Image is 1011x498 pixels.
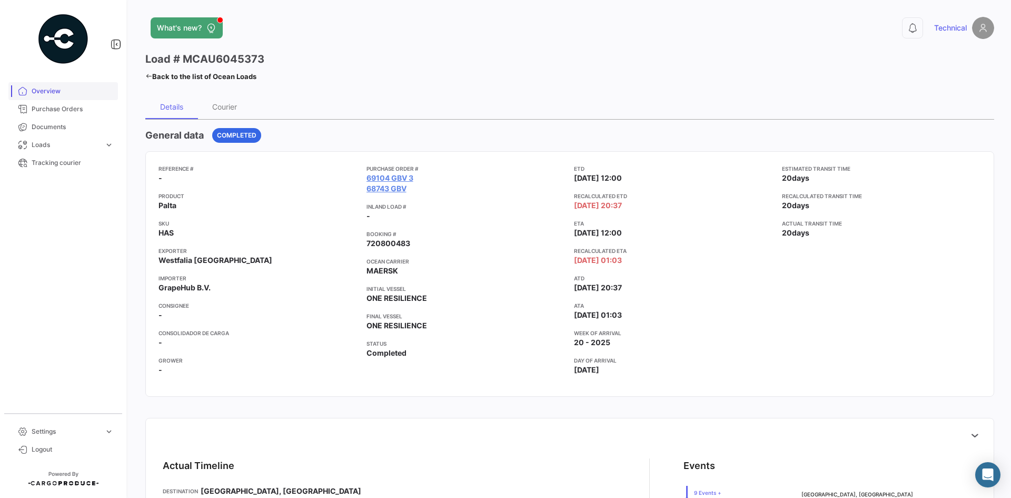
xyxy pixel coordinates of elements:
h4: General data [145,128,204,143]
app-card-info-title: Purchase Order # [366,164,566,173]
app-card-info-title: Destination [163,487,198,495]
h3: Load # MCAU6045373 [145,52,264,66]
span: - [158,337,162,348]
app-card-info-title: Exporter [158,247,358,255]
a: 69104 GBV 3 [366,173,413,183]
span: Overview [32,86,114,96]
app-card-info-title: Booking # [366,230,566,238]
img: powered-by.png [37,13,90,65]
app-card-info-title: ATD [574,274,774,282]
span: Westfalia [GEOGRAPHIC_DATA] [158,255,272,266]
app-card-info-title: Recalculated ETA [574,247,774,255]
span: [DATE] 20:37 [574,282,622,293]
app-card-info-title: Recalculated transit time [782,192,982,200]
span: HAS [158,228,174,238]
a: Documents [8,118,118,136]
div: Details [160,102,183,111]
span: Completed [366,348,407,358]
app-card-info-title: Inland Load # [366,202,566,211]
span: [GEOGRAPHIC_DATA], [GEOGRAPHIC_DATA] [201,486,361,496]
span: Tracking courier [32,158,114,168]
app-card-info-title: Initial Vessel [366,285,566,293]
app-card-info-title: SKU [158,219,358,228]
app-card-info-title: ETD [574,164,774,173]
span: Palta [158,200,176,211]
span: ONE RESILIENCE [366,293,427,304]
app-card-info-title: Final Vessel [366,312,566,320]
app-card-info-title: Consolidador de Carga [158,329,358,337]
app-card-info-title: Recalculated ETD [574,192,774,200]
app-card-info-title: Status [366,339,566,348]
span: [DATE] 12:00 [574,228,622,238]
a: Back to the list of Ocean Loads [145,69,256,84]
a: Tracking courier [8,154,118,172]
div: Abrir Intercom Messenger [975,462,1000,487]
span: GrapeHub B.V. [158,282,211,293]
span: 20 [782,228,792,237]
app-card-info-title: Importer [158,274,358,282]
app-card-info-title: Week of arrival [574,329,774,337]
span: days [792,228,809,237]
span: expand_more [104,427,114,436]
span: days [792,173,809,182]
div: Actual Timeline [163,458,234,473]
span: [DATE] [574,365,599,375]
span: Settings [32,427,100,436]
span: expand_more [104,140,114,150]
app-card-info-title: Actual transit time [782,219,982,228]
button: What's new? [151,17,223,38]
span: - [366,211,370,221]
span: 9 Events + [694,489,735,497]
app-card-info-title: Estimated transit time [782,164,982,173]
span: ONE RESILIENCE [366,320,427,331]
app-card-info-title: Consignee [158,301,358,310]
img: placeholder-user.png [972,17,994,39]
a: Overview [8,82,118,100]
app-card-info-title: Product [158,192,358,200]
app-card-info-title: ATA [574,301,774,310]
a: Purchase Orders [8,100,118,118]
span: [DATE] 01:03 [574,255,622,266]
app-card-info-title: ETA [574,219,774,228]
span: Completed [217,131,256,140]
span: - [158,173,162,183]
span: Documents [32,122,114,132]
app-card-info-title: Ocean Carrier [366,257,566,266]
span: days [792,201,809,210]
span: 20 [782,201,792,210]
span: 20 [782,173,792,182]
div: Courier [212,102,237,111]
span: Loads [32,140,100,150]
div: Events [683,458,715,473]
span: 20 - 2025 [574,337,610,348]
span: [DATE] 20:37 [574,200,622,211]
a: 68743 GBV [366,183,407,194]
span: - [158,310,162,320]
span: MAERSK [366,266,398,276]
span: Logout [32,445,114,454]
span: [DATE] 12:00 [574,173,622,183]
span: - [158,365,162,375]
app-card-info-title: Reference # [158,164,358,173]
span: Technical [934,23,967,33]
app-card-info-title: Grower [158,356,358,365]
app-card-info-title: Day of arrival [574,356,774,365]
span: Purchase Orders [32,104,114,114]
span: What's new? [157,23,202,33]
span: 720800483 [366,238,410,249]
span: [DATE] 01:03 [574,310,622,320]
